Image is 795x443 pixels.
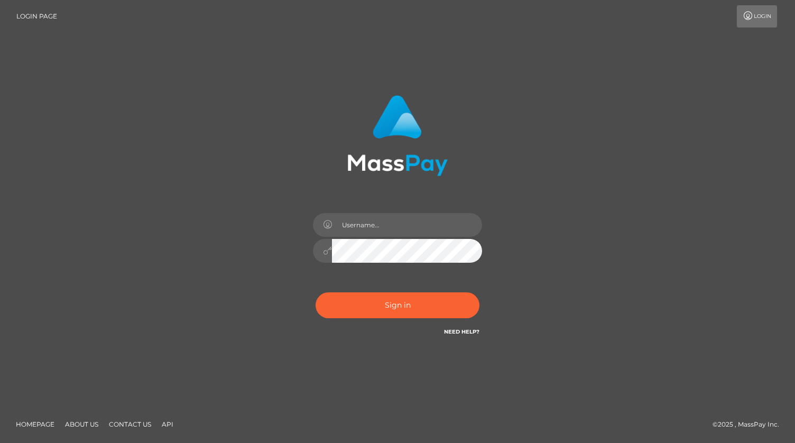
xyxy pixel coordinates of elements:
a: Login Page [16,5,57,27]
a: About Us [61,416,103,432]
a: Homepage [12,416,59,432]
button: Sign in [316,292,479,318]
input: Username... [332,213,482,237]
a: Need Help? [444,328,479,335]
a: Contact Us [105,416,155,432]
a: Login [737,5,777,27]
img: MassPay Login [347,95,448,176]
a: API [158,416,178,432]
div: © 2025 , MassPay Inc. [713,419,787,430]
